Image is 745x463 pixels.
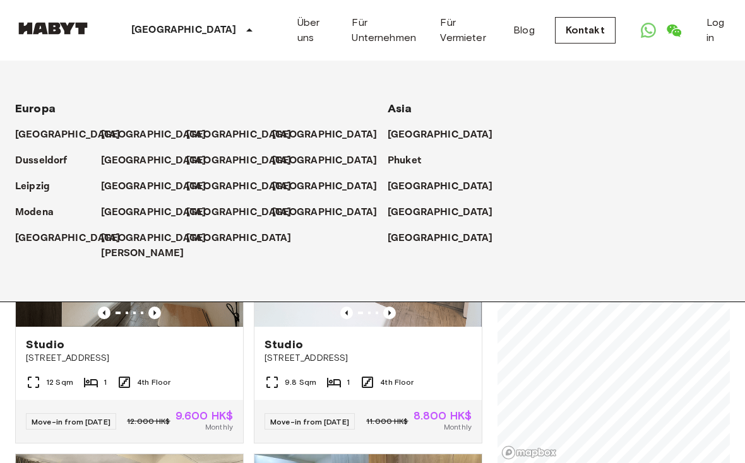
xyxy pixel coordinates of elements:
span: Asia [388,102,412,115]
span: 1 [104,377,107,388]
p: [GEOGRAPHIC_DATA] [272,205,378,220]
button: Previous image [98,307,110,319]
p: [GEOGRAPHIC_DATA][PERSON_NAME] [101,231,206,261]
p: [GEOGRAPHIC_DATA] [272,179,378,194]
a: [GEOGRAPHIC_DATA] [388,179,506,194]
span: Monthly [205,421,233,433]
a: Marketing picture of unit HK-01-067-019-01Previous imagePrevious imageStudio[STREET_ADDRESS]12 Sq... [15,175,244,443]
a: [GEOGRAPHIC_DATA] [186,153,304,168]
p: [GEOGRAPHIC_DATA] [272,153,378,168]
p: [GEOGRAPHIC_DATA] [388,127,493,143]
p: [GEOGRAPHIC_DATA] [388,205,493,220]
span: Studio [26,337,64,352]
p: Dusseldorf [15,153,68,168]
p: [GEOGRAPHIC_DATA] [186,231,292,246]
a: [GEOGRAPHIC_DATA] [101,179,219,194]
a: [GEOGRAPHIC_DATA] [388,231,506,246]
a: [GEOGRAPHIC_DATA] [272,179,390,194]
a: Kontakt [555,17,616,44]
span: Move-in from [DATE] [32,417,110,426]
a: Modena [15,205,66,220]
p: [GEOGRAPHIC_DATA] [186,205,292,220]
a: [GEOGRAPHIC_DATA][PERSON_NAME] [101,231,219,261]
span: 4th Floor [380,377,414,388]
span: Move-in from [DATE] [270,417,349,426]
p: [GEOGRAPHIC_DATA] [186,127,292,143]
a: Dusseldorf [15,153,80,168]
span: 11.000 HK$ [366,416,408,427]
a: [GEOGRAPHIC_DATA] [388,127,506,143]
a: [GEOGRAPHIC_DATA] [272,127,390,143]
a: Für Unternehmen [352,15,420,45]
a: [GEOGRAPHIC_DATA] [15,127,133,143]
p: [GEOGRAPHIC_DATA] [101,179,206,194]
a: [GEOGRAPHIC_DATA] [101,205,219,220]
a: Mapbox logo [501,445,557,460]
a: Über uns [297,15,332,45]
a: [GEOGRAPHIC_DATA] [186,231,304,246]
a: Für Vermieter [440,15,493,45]
p: [GEOGRAPHIC_DATA] [186,179,292,194]
p: [GEOGRAPHIC_DATA] [388,179,493,194]
a: [GEOGRAPHIC_DATA] [272,153,390,168]
a: [GEOGRAPHIC_DATA] [186,127,304,143]
span: [STREET_ADDRESS] [26,352,233,365]
span: 12.000 HK$ [127,416,170,427]
a: Log in [706,15,730,45]
p: [GEOGRAPHIC_DATA] [101,127,206,143]
button: Previous image [148,307,161,319]
button: Previous image [383,307,396,319]
p: [GEOGRAPHIC_DATA] [15,231,121,246]
span: 9.600 HK$ [176,410,233,421]
p: Leipzig [15,179,50,194]
p: Modena [15,205,54,220]
p: [GEOGRAPHIC_DATA] [101,153,206,168]
span: 12 Sqm [46,377,73,388]
a: [GEOGRAPHIC_DATA] [186,205,304,220]
span: Monthly [444,421,472,433]
a: Open WhatsApp [636,18,661,43]
a: Marketing picture of unit HK-01-067-021-01Previous imagePrevious imageStudio[STREET_ADDRESS]9.8 S... [254,175,482,443]
img: Habyt [15,22,91,35]
p: [GEOGRAPHIC_DATA] [272,127,378,143]
button: Previous image [340,307,353,319]
a: Open WeChat [661,18,686,43]
p: [GEOGRAPHIC_DATA] [131,23,237,38]
a: [GEOGRAPHIC_DATA] [388,205,506,220]
span: Studio [265,337,303,352]
a: [GEOGRAPHIC_DATA] [272,205,390,220]
a: Phuket [388,153,434,168]
a: [GEOGRAPHIC_DATA] [101,127,219,143]
span: 9.8 Sqm [285,377,316,388]
p: [GEOGRAPHIC_DATA] [388,231,493,246]
a: [GEOGRAPHIC_DATA] [15,231,133,246]
p: [GEOGRAPHIC_DATA] [101,205,206,220]
a: [GEOGRAPHIC_DATA] [186,179,304,194]
a: [GEOGRAPHIC_DATA] [101,153,219,168]
p: Phuket [388,153,421,168]
span: Europa [15,102,56,115]
p: [GEOGRAPHIC_DATA] [186,153,292,168]
p: [GEOGRAPHIC_DATA] [15,127,121,143]
a: Leipzig [15,179,63,194]
span: [STREET_ADDRESS] [265,352,472,365]
a: Blog [513,23,535,38]
span: 8.800 HK$ [414,410,472,421]
span: 4th Floor [137,377,170,388]
span: 1 [347,377,350,388]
